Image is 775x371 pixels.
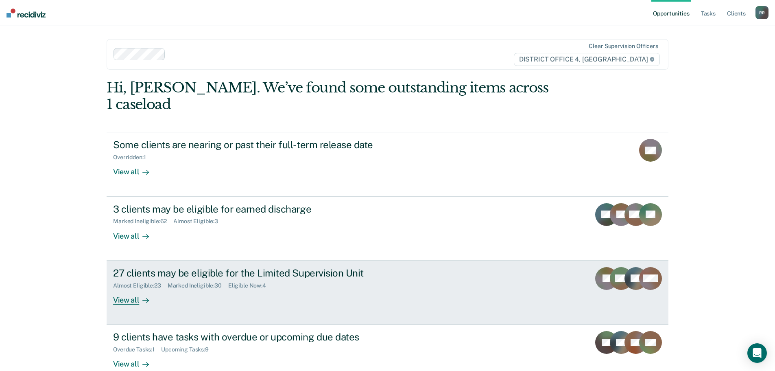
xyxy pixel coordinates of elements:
a: 3 clients may be eligible for earned dischargeMarked Ineligible:62Almost Eligible:3View all [107,197,668,261]
div: Marked Ineligible : 62 [113,218,173,225]
div: Overdue Tasks : 1 [113,346,161,353]
div: Almost Eligible : 3 [173,218,225,225]
span: DISTRICT OFFICE 4, [GEOGRAPHIC_DATA] [514,53,660,66]
div: R R [755,6,768,19]
img: Recidiviz [7,9,46,18]
div: Upcoming Tasks : 9 [161,346,215,353]
div: Some clients are nearing or past their full-term release date [113,139,399,151]
div: View all [113,289,159,305]
div: 27 clients may be eligible for the Limited Supervision Unit [113,267,399,279]
div: Clear supervision officers [589,43,658,50]
button: RR [755,6,768,19]
a: Some clients are nearing or past their full-term release dateOverridden:1View all [107,132,668,196]
div: View all [113,225,159,241]
div: View all [113,161,159,177]
div: Overridden : 1 [113,154,152,161]
div: Eligible Now : 4 [228,282,273,289]
div: View all [113,353,159,369]
div: 9 clients have tasks with overdue or upcoming due dates [113,331,399,343]
a: 27 clients may be eligible for the Limited Supervision UnitAlmost Eligible:23Marked Ineligible:30... [107,261,668,325]
div: Almost Eligible : 23 [113,282,168,289]
div: Open Intercom Messenger [747,343,767,363]
div: Hi, [PERSON_NAME]. We’ve found some outstanding items across 1 caseload [107,79,556,113]
div: Marked Ineligible : 30 [168,282,228,289]
div: 3 clients may be eligible for earned discharge [113,203,399,215]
